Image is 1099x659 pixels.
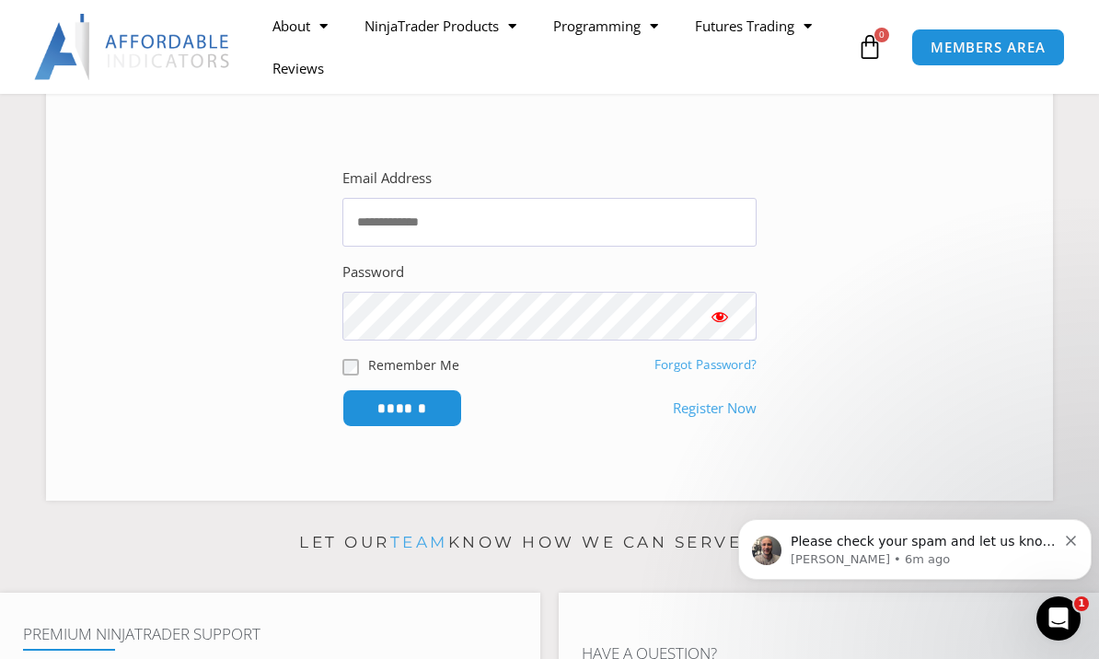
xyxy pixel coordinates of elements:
iframe: Intercom notifications message [731,480,1099,609]
img: LogoAI | Affordable Indicators – NinjaTrader [34,14,232,80]
h4: Premium NinjaTrader Support [23,625,517,643]
a: Register Now [673,396,757,422]
a: MEMBERS AREA [911,29,1065,66]
label: Password [342,260,404,285]
a: 0 [829,20,910,74]
a: Reviews [254,47,342,89]
a: team [390,533,448,551]
span: 1 [1074,596,1089,611]
a: Programming [535,5,677,47]
label: Email Address [342,166,432,191]
a: Futures Trading [677,5,830,47]
a: NinjaTrader Products [346,5,535,47]
label: Remember Me [368,355,459,375]
a: Forgot Password? [654,356,757,373]
a: About [254,5,346,47]
span: 0 [874,28,889,42]
span: MEMBERS AREA [931,40,1046,54]
nav: Menu [254,5,852,89]
button: Show password [683,292,757,341]
iframe: Intercom live chat [1036,596,1081,641]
